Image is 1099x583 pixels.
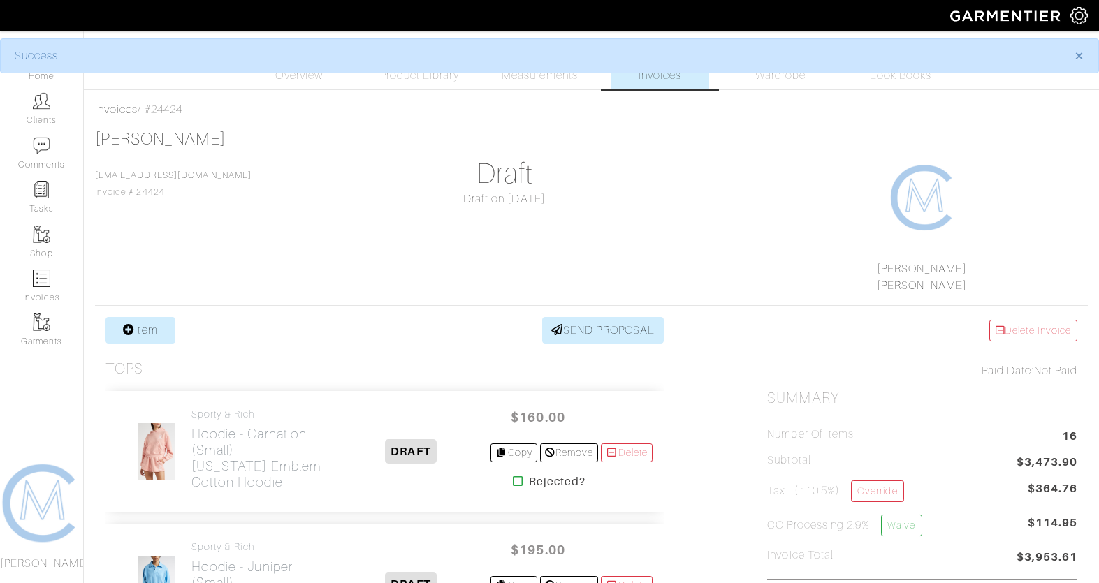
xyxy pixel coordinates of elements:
[15,47,1054,64] div: Success
[105,317,175,344] a: Item
[767,390,1077,407] h2: Summary
[542,317,664,344] a: SEND PROPOSAL
[1017,549,1077,568] span: $3,953.61
[1062,428,1077,447] span: 16
[877,263,968,275] a: [PERSON_NAME]
[33,92,50,110] img: clients-icon-6bae9207a08558b7cb47a8932f037763ab4055f8c8b6bfacd5dc20c3e0201464.png
[767,515,922,536] h5: CC Processing 2.9%
[1028,515,1077,542] span: $114.95
[601,443,653,462] a: Delete
[611,38,709,89] a: Invoices
[496,535,580,565] span: $195.00
[1070,7,1088,24] img: gear-icon-white-bd11855cb880d31180b6d7d6211b90ccbf57a29d726f0c71d8c61bd08dd39cc2.png
[881,515,922,536] a: Waive
[385,439,436,464] span: DRAFT
[767,428,854,441] h5: Number of Items
[496,402,580,432] span: $160.00
[989,320,1077,341] a: Delete Invoice
[755,67,806,84] span: Wardrobe
[767,480,903,502] h5: Tax ( : 10.5%)
[95,101,1088,118] div: / #24424
[275,67,322,84] span: Overview
[540,443,598,462] a: Remove
[95,170,252,197] span: Invoice # 24424
[1017,454,1077,473] span: $3,473.90
[943,3,1070,28] img: garmentier-logo-header-white-b43fb05a5012e4ada735d5af1a66efaba907eab6374d6393d1fbf88cb4ef424d.png
[1028,480,1077,497] span: $364.76
[137,422,175,481] img: 29kMjffnah9YW7rTmDFyxiTa
[529,473,585,490] strong: Rejected?
[349,157,660,191] h1: Draft
[95,103,138,116] a: Invoices
[191,408,332,490] a: Sporty & Rich Hoodie - Carnation (Small)[US_STATE] Emblem Cotton Hoodie
[380,67,459,84] span: Product Library
[33,137,50,154] img: comment-icon-a0a6a9ef722e966f86d9cbdc48e553b5cf19dbc54f86b18d962a5391bc8f6eb6.png
[639,67,681,84] span: Invoices
[490,443,537,462] a: Copy
[502,67,578,84] span: Measurements
[767,362,1077,379] div: Not Paid
[33,226,50,243] img: garments-icon-b7da505a4dc4fd61783c78ac3ca0ef83fa9d6f193b1c9dc38574b1d14d53ca28.png
[349,191,660,207] div: Draft on [DATE]
[851,480,903,502] a: Override
[767,454,810,467] h5: Subtotal
[33,313,50,331] img: garments-icon-b7da505a4dc4fd61783c78ac3ca0ef83fa9d6f193b1c9dc38574b1d14d53ca28.png
[95,170,252,180] a: [EMAIL_ADDRESS][DOMAIN_NAME]
[105,360,143,378] h3: Tops
[191,426,332,490] h2: Hoodie - Carnation (Small) [US_STATE] Emblem Cotton Hoodie
[870,67,932,84] span: Look Books
[982,364,1034,377] span: Paid Date:
[191,541,332,553] h4: Sporty & Rich
[877,279,968,292] a: [PERSON_NAME]
[95,130,226,148] a: [PERSON_NAME]
[33,181,50,198] img: reminder-icon-8004d30b9f0a5d33ae49ab947aed9ed385cf756f9e5892f1edd6e32f2345188e.png
[1074,46,1084,65] span: ×
[191,408,332,420] h4: Sporty & Rich
[33,270,50,287] img: orders-icon-0abe47150d42831381b5fb84f609e132dff9fe21cb692f30cb5eec754e2cba89.png
[767,549,834,562] h5: Invoice Total
[889,163,959,233] img: 1608267731955.png.png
